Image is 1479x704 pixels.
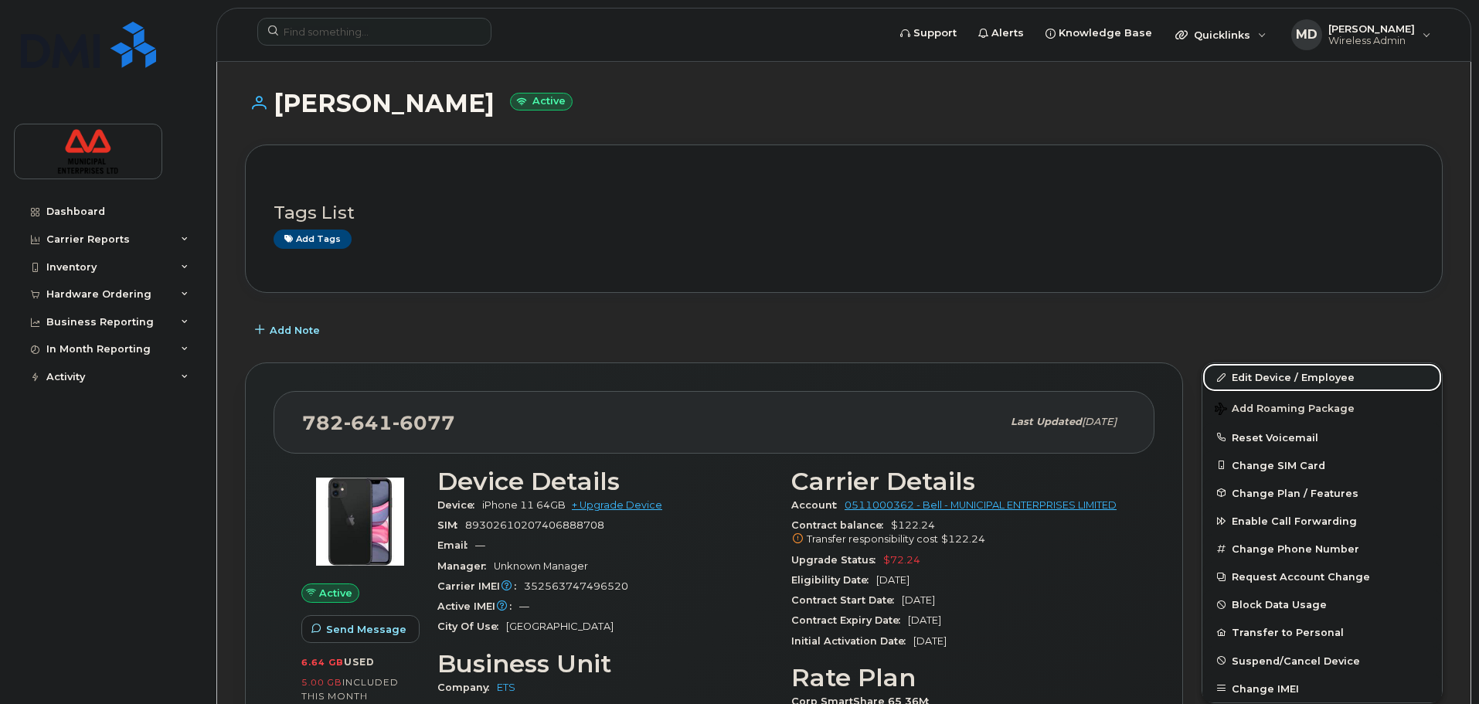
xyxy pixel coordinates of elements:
span: $72.24 [883,554,920,566]
h3: Device Details [437,468,773,495]
a: Add tags [274,230,352,249]
h3: Carrier Details [791,468,1127,495]
span: Add Note [270,323,320,338]
span: used [344,656,375,668]
span: Send Message [326,622,406,637]
span: Contract Expiry Date [791,614,908,626]
span: [DATE] [902,594,935,606]
a: 0511000362 - Bell - MUNICIPAL ENTERPRISES LIMITED [845,499,1117,511]
span: Carrier IMEI [437,580,524,592]
span: Eligibility Date [791,574,876,586]
span: Enable Call Forwarding [1232,515,1357,527]
button: Reset Voicemail [1202,423,1442,451]
span: 641 [344,411,393,434]
span: 6.64 GB [301,657,344,668]
h3: Tags List [274,203,1414,223]
span: 782 [302,411,455,434]
span: Device [437,499,482,511]
span: Transfer responsibility cost [807,533,938,545]
button: Enable Call Forwarding [1202,507,1442,535]
h3: Business Unit [437,650,773,678]
span: [GEOGRAPHIC_DATA] [506,621,614,632]
span: Account [791,499,845,511]
span: Email [437,539,475,551]
button: Send Message [301,615,420,643]
button: Add Note [245,316,333,344]
span: Suspend/Cancel Device [1232,655,1360,666]
button: Change Phone Number [1202,535,1442,563]
span: Change Plan / Features [1232,487,1358,498]
span: $122.24 [791,519,1127,547]
span: City Of Use [437,621,506,632]
span: Last updated [1011,416,1082,427]
button: Change SIM Card [1202,451,1442,479]
span: 6077 [393,411,455,434]
span: iPhone 11 64GB [482,499,566,511]
button: Change IMEI [1202,675,1442,702]
span: [DATE] [908,614,941,626]
span: Contract Start Date [791,594,902,606]
span: Manager [437,560,494,572]
button: Suspend/Cancel Device [1202,647,1442,675]
a: Edit Device / Employee [1202,363,1442,391]
span: Active [319,586,352,600]
small: Active [510,93,573,111]
span: 352563747496520 [524,580,628,592]
span: [DATE] [876,574,909,586]
span: [DATE] [1082,416,1117,427]
a: ETS [497,682,515,693]
a: + Upgrade Device [572,499,662,511]
img: iPhone_11.jpg [314,475,406,568]
button: Change Plan / Features [1202,479,1442,507]
h3: Rate Plan [791,664,1127,692]
span: Company [437,682,497,693]
span: Active IMEI [437,600,519,612]
span: — [519,600,529,612]
span: Add Roaming Package [1215,403,1355,417]
button: Block Data Usage [1202,590,1442,618]
span: [DATE] [913,635,947,647]
span: Upgrade Status [791,554,883,566]
span: 5.00 GB [301,677,342,688]
span: Contract balance [791,519,891,531]
span: SIM [437,519,465,531]
button: Transfer to Personal [1202,618,1442,646]
span: Initial Activation Date [791,635,913,647]
button: Add Roaming Package [1202,392,1442,423]
span: $122.24 [941,533,985,545]
span: 89302610207406888708 [465,519,604,531]
span: included this month [301,676,399,702]
span: Unknown Manager [494,560,588,572]
span: — [475,539,485,551]
h1: [PERSON_NAME] [245,90,1443,117]
button: Request Account Change [1202,563,1442,590]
